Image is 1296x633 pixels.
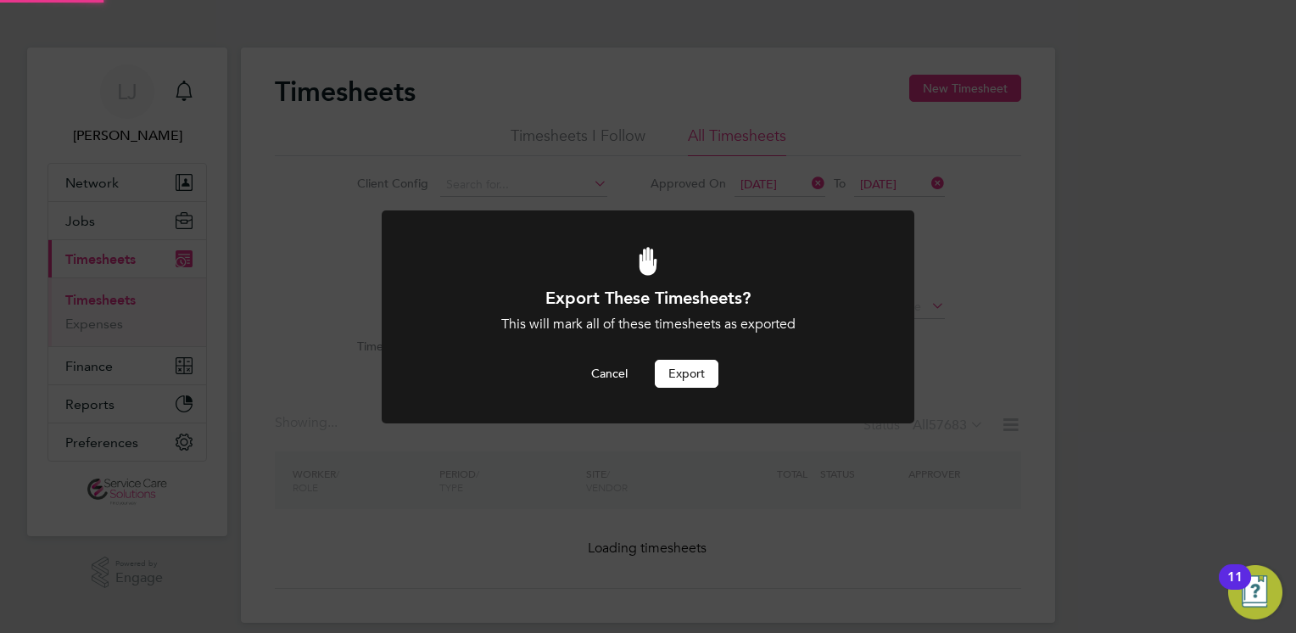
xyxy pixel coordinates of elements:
[1227,577,1243,599] div: 11
[578,360,641,387] button: Cancel
[1228,565,1282,619] button: Open Resource Center, 11 new notifications
[427,316,869,333] div: This will mark all of these timesheets as exported
[655,360,718,387] button: Export
[427,287,869,309] h1: Export These Timesheets?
